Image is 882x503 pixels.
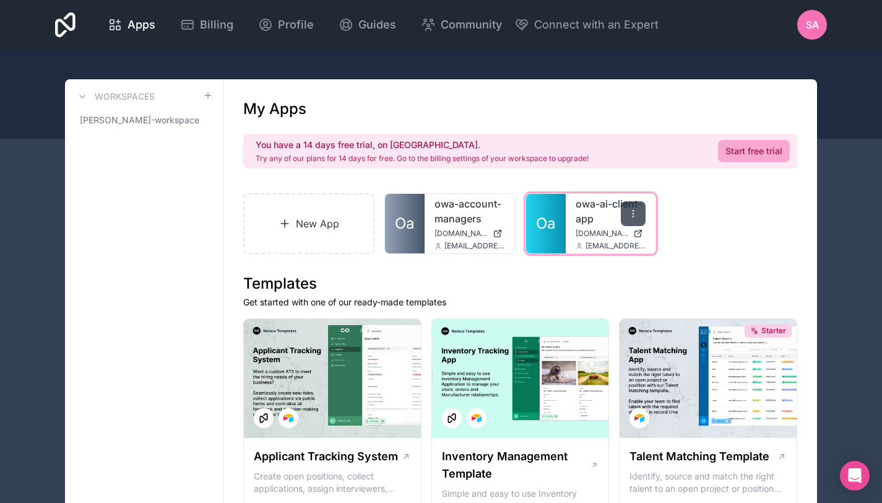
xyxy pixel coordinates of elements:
[95,90,155,103] h3: Workspaces
[75,89,155,104] a: Workspaces
[536,214,555,234] span: Oa
[629,470,787,495] p: Identify, source and match the right talent to an open project or position with our Talent Matchi...
[761,326,786,336] span: Starter
[248,11,324,38] a: Profile
[254,448,398,465] h1: Applicant Tracking System
[472,413,482,423] img: Airtable Logo
[98,11,165,38] a: Apps
[358,16,396,33] span: Guides
[534,16,659,33] span: Connect with an Expert
[411,11,512,38] a: Community
[243,99,306,119] h1: My Apps
[80,114,199,126] span: [PERSON_NAME]-workspace
[243,193,374,254] a: New App
[170,11,243,38] a: Billing
[75,109,213,131] a: [PERSON_NAME]-workspace
[254,470,411,495] p: Create open positions, collect applications, assign interviewers, centralise candidate feedback a...
[283,413,293,423] img: Airtable Logo
[435,229,488,238] span: [DOMAIN_NAME]
[586,241,646,251] span: [EMAIL_ADDRESS][DOMAIN_NAME]
[435,196,505,226] a: owa-account-managers
[128,16,155,33] span: Apps
[634,413,644,423] img: Airtable Logo
[840,461,870,491] div: Open Intercom Messenger
[806,17,819,32] span: SA
[629,448,769,465] h1: Talent Matching Template
[442,448,590,483] h1: Inventory Management Template
[243,274,797,294] h1: Templates
[278,16,314,33] span: Profile
[243,296,797,308] p: Get started with one of our ready-made templates
[385,194,425,253] a: Oa
[576,229,629,238] span: [DOMAIN_NAME]
[526,194,566,253] a: Oa
[718,140,790,162] a: Start free trial
[576,196,646,226] a: owa-ai-client-app
[444,241,505,251] span: [EMAIL_ADDRESS][DOMAIN_NAME]
[576,229,646,238] a: [DOMAIN_NAME]
[395,214,414,234] span: Oa
[329,11,406,38] a: Guides
[256,139,589,151] h2: You have a 14 days free trial, on [GEOGRAPHIC_DATA].
[441,16,502,33] span: Community
[200,16,233,33] span: Billing
[435,229,505,238] a: [DOMAIN_NAME]
[514,16,659,33] button: Connect with an Expert
[256,154,589,164] p: Try any of our plans for 14 days for free. Go to the billing settings of your workspace to upgrade!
